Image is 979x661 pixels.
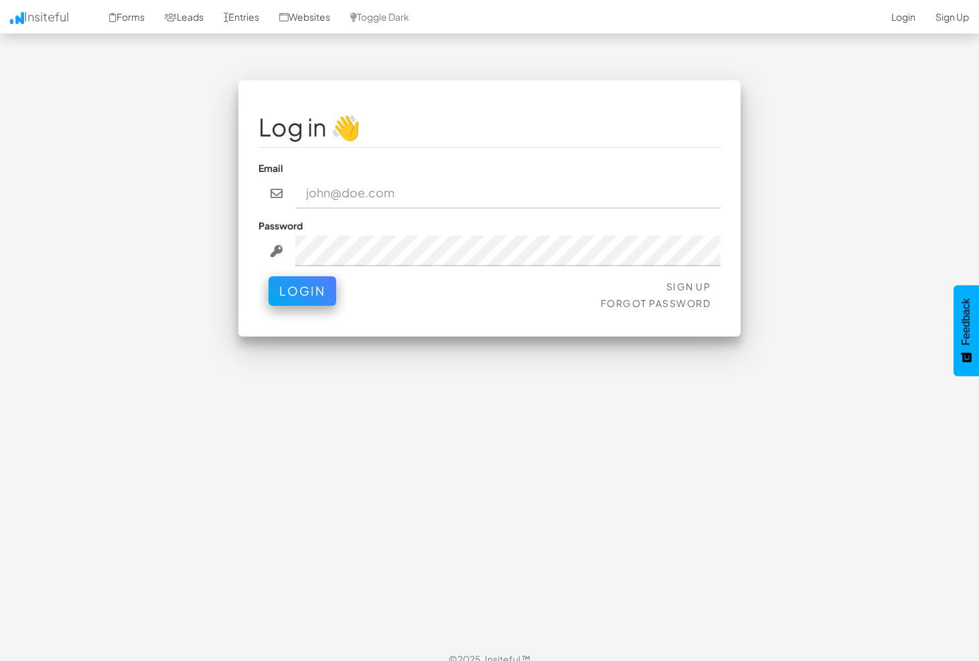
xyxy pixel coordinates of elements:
[258,219,303,232] label: Password
[295,178,721,209] input: john@doe.com
[10,12,24,24] img: icon.png
[269,276,336,306] button: Login
[666,280,711,292] a: Sign Up
[258,114,721,140] h1: Log in 👋
[258,161,283,175] label: Email
[601,297,711,309] a: Forgot Password
[954,285,979,376] button: Feedback - Show survey
[960,298,972,345] span: Feedback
